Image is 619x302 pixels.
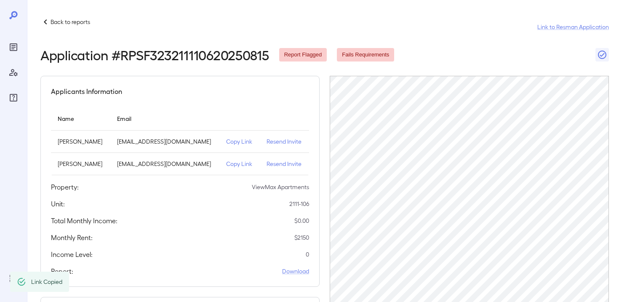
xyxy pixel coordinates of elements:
div: FAQ [7,91,20,104]
p: 2111-106 [289,200,309,208]
table: simple table [51,107,309,175]
th: Name [51,107,110,131]
p: $ 0.00 [294,216,309,225]
p: [PERSON_NAME] [58,137,104,146]
h5: Monthly Rent: [51,233,93,243]
div: Manage Users [7,66,20,79]
a: Download [282,267,309,275]
h5: Total Monthly Income: [51,216,117,226]
p: [EMAIL_ADDRESS][DOMAIN_NAME] [117,160,213,168]
p: Back to reports [51,18,90,26]
p: 0 [306,250,309,259]
h5: Applicants Information [51,86,122,96]
p: [EMAIL_ADDRESS][DOMAIN_NAME] [117,137,213,146]
button: Close Report [595,48,609,61]
h5: Unit: [51,199,65,209]
th: Email [110,107,220,131]
div: Reports [7,40,20,54]
span: Fails Requirements [337,51,394,59]
p: Copy Link [226,137,253,146]
div: Log Out [7,272,20,285]
span: Report Flagged [279,51,327,59]
p: Copy Link [226,160,253,168]
p: Resend Invite [267,160,302,168]
div: Link Copied [31,274,62,289]
h5: Income Level: [51,249,93,259]
p: $ 2150 [294,233,309,242]
a: Link to Resman Application [537,23,609,31]
p: [PERSON_NAME] [58,160,104,168]
p: Resend Invite [267,137,302,146]
h5: Property: [51,182,79,192]
p: ViewMax Apartments [252,183,309,191]
h2: Application # RPSF323211110620250815 [40,47,269,62]
h5: Report: [51,266,73,276]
